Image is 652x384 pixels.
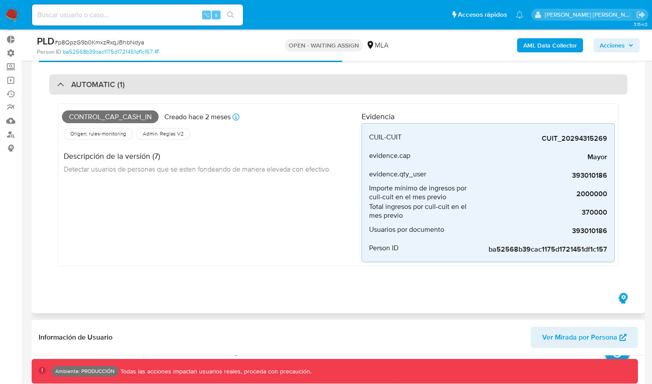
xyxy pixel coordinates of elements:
[118,367,312,376] p: Todas las acciones impactan usuarios reales, proceda con precaución.
[475,227,607,235] span: 393010186
[369,225,444,234] span: Usuarios por documento
[164,112,231,122] p: Creado hace 2 meses
[636,10,645,19] a: Salir
[64,151,331,161] h4: Descripción de la versión (7)
[634,21,648,28] span: 3.154.0
[516,11,523,18] a: Notificaciones
[142,130,185,137] span: Admin. Reglas V2
[54,38,144,47] span: # p8QpzG9b0KmxzRxqJBhbNdya
[475,153,607,161] span: Mayor
[475,208,607,217] span: 370000
[62,110,159,124] span: Control_cap_cash_in
[159,348,230,356] p: Actualizado hace 3 meses
[362,112,615,121] h4: Evidencia
[366,40,388,50] div: MLA
[37,48,61,56] b: Person ID
[517,38,583,52] button: AML Data Collector
[542,327,617,348] span: Ver Mirada por Persona
[523,38,577,52] b: AML Data Collector
[369,170,426,179] span: evidence.qty_user
[285,39,362,51] p: OPEN - WAITING ASSIGN
[369,202,475,220] span: Total ingresos por cuil-cuit en el mes previo
[203,11,210,19] span: ⌥
[369,184,475,201] span: Importe mínimo de ingresos por cuil-cuit en el mes previo
[64,164,331,174] span: Detectar usuarios de personas que se esten fondeando de manera elevada con efectivo.
[369,151,410,160] span: evidence.cap
[221,9,239,21] button: search-icon
[55,369,115,373] p: Ambiente: PRODUCCIÓN
[369,133,402,142] span: CUIL-CUIT
[475,171,607,180] span: 393010186
[37,34,54,48] b: PLD
[215,11,217,19] span: s
[71,80,125,89] h3: AUTOMATIC (1)
[369,244,398,252] span: Person ID
[63,48,159,56] a: ba52568b39cac1175d1721451df1c157
[475,245,607,254] span: ba52568b39cac1175d1721451df1c157
[531,327,638,348] button: Ver Mirada por Persona
[600,38,625,52] span: Acciones
[69,130,127,137] span: Origen: rules-monitoring
[39,333,112,342] h1: Información de Usuario
[475,134,607,143] span: CUIT_20294315269
[49,74,627,95] div: AUTOMATIC (1)
[475,190,607,198] span: 2000000
[545,11,634,19] p: facundoagustin.borghi@mercadolibre.com
[458,10,507,19] span: Accesos rápidos
[32,9,243,21] input: Buscar usuario o caso...
[594,38,640,52] button: Acciones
